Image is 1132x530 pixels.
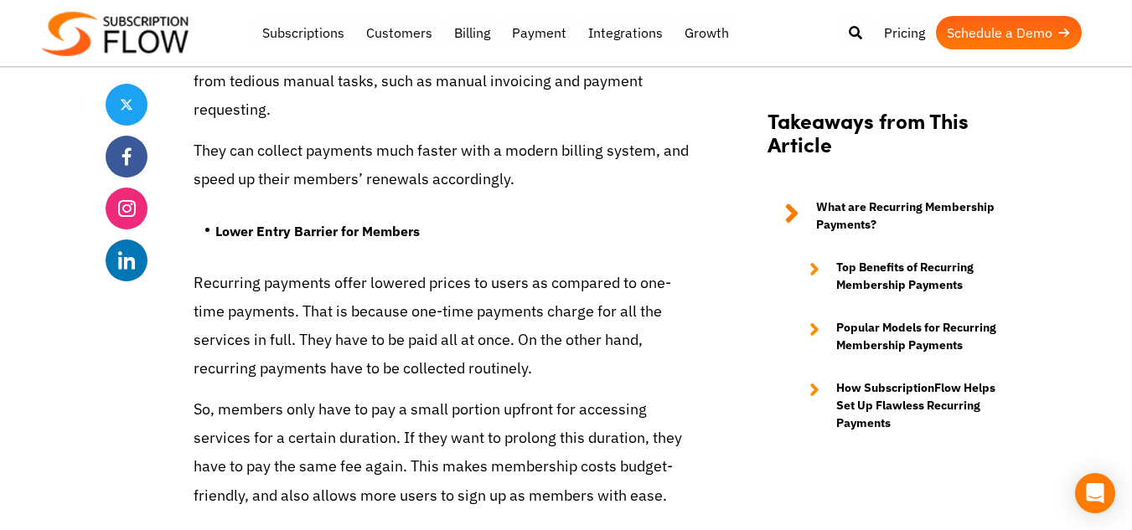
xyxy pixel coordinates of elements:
[501,16,577,49] a: Payment
[768,198,1011,234] a: What are Recurring Membership Payments?
[443,16,501,49] a: Billing
[793,379,1011,432] a: How SubscriptionFlow Helps Set Up Flawless Recurring Payments
[194,395,700,510] p: So, members only have to pay a small portion upfront for accessing services for a certain duratio...
[577,16,674,49] a: Integrations
[873,16,936,49] a: Pricing
[816,198,1011,234] strong: What are Recurring Membership Payments?
[251,16,355,49] a: Subscriptions
[194,136,700,193] p: They can collect payments much faster with a modern billing system, and speed up their members’ r...
[793,319,1011,354] a: Popular Models for Recurring Membership Payments
[42,12,189,56] img: Subscriptionflow
[836,259,1011,294] strong: Top Benefits of Recurring Membership Payments
[836,379,1011,432] strong: How SubscriptionFlow Helps Set Up Flawless Recurring Payments
[674,16,740,49] a: Growth
[215,223,420,239] strong: Lower Entry Barrier for Members
[768,108,1011,173] h2: Takeaways from This Article
[1075,473,1115,513] div: Open Intercom Messenger
[793,259,1011,294] a: Top Benefits of Recurring Membership Payments
[194,269,700,383] p: Recurring payments offer lowered prices to users as compared to one-time payments. That is becaus...
[936,16,1082,49] a: Schedule a Demo
[355,16,443,49] a: Customers
[194,10,700,125] p: If memberships use smart billing software that automates their recurring payments, they can grow ...
[836,319,1011,354] strong: Popular Models for Recurring Membership Payments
